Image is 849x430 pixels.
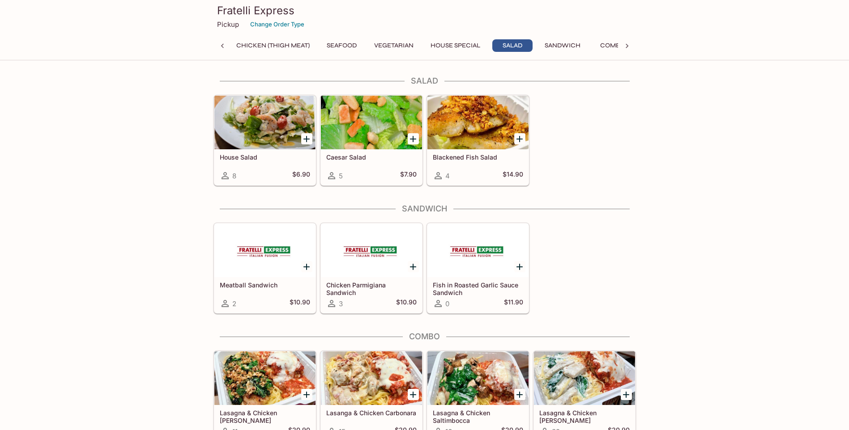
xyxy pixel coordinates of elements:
h5: $11.90 [504,298,523,309]
h5: $10.90 [290,298,310,309]
div: House Salad [214,96,316,149]
h5: House Salad [220,153,310,161]
a: Blackened Fish Salad4$14.90 [427,95,529,185]
a: Meatball Sandwich2$10.90 [214,223,316,313]
h5: Lasagna & Chicken [PERSON_NAME] [220,409,310,424]
button: Add Lasanga & Chicken Carbonara [408,389,419,400]
div: Blackened Fish Salad [427,96,529,149]
h5: Lasagna & Chicken [PERSON_NAME] [539,409,630,424]
button: Add Lasagna & Chicken Alfredo [621,389,632,400]
h5: $6.90 [292,170,310,181]
p: Pickup [217,20,239,29]
button: Add Blackened Fish Salad [514,133,525,144]
button: Vegetarian [369,39,418,52]
a: Chicken Parmigiana Sandwich3$10.90 [320,223,422,313]
button: Chicken (Thigh Meat) [231,39,315,52]
h5: $7.90 [400,170,417,181]
a: House Salad8$6.90 [214,95,316,185]
a: Caesar Salad5$7.90 [320,95,422,185]
button: Add Caesar Salad [408,133,419,144]
h5: Chicken Parmigiana Sandwich [326,281,417,296]
div: Chicken Parmigiana Sandwich [321,223,422,277]
h3: Fratelli Express [217,4,632,17]
div: Lasagna & Chicken Saltimbocca [427,351,529,405]
button: House Special [426,39,485,52]
h5: Lasanga & Chicken Carbonara [326,409,417,417]
span: 5 [339,172,343,180]
button: Salad [492,39,533,52]
span: 2 [232,299,236,308]
button: Combo [593,39,633,52]
button: Add Meatball Sandwich [301,261,312,272]
button: Sandwich [540,39,585,52]
h4: Combo [213,332,636,341]
h5: Blackened Fish Salad [433,153,523,161]
h5: Caesar Salad [326,153,417,161]
h4: Salad [213,76,636,86]
div: Meatball Sandwich [214,223,316,277]
div: Lasagna & Chicken Alfredo [534,351,635,405]
button: Seafood [322,39,362,52]
span: 3 [339,299,343,308]
h5: $14.90 [503,170,523,181]
button: Add Lasagna & Chicken Basilio [301,389,312,400]
button: Add Chicken Parmigiana Sandwich [408,261,419,272]
a: Fish in Roasted Garlic Sauce Sandwich0$11.90 [427,223,529,313]
h5: $10.90 [396,298,417,309]
div: Caesar Salad [321,96,422,149]
button: Add Lasagna & Chicken Saltimbocca [514,389,525,400]
button: Change Order Type [246,17,308,31]
button: Add Fish in Roasted Garlic Sauce Sandwich [514,261,525,272]
div: Lasanga & Chicken Carbonara [321,351,422,405]
div: Lasagna & Chicken Basilio [214,351,316,405]
h5: Meatball Sandwich [220,281,310,289]
h5: Fish in Roasted Garlic Sauce Sandwich [433,281,523,296]
div: Fish in Roasted Garlic Sauce Sandwich [427,223,529,277]
span: 4 [445,172,450,180]
h4: Sandwich [213,204,636,214]
h5: Lasagna & Chicken Saltimbocca [433,409,523,424]
button: Add House Salad [301,133,312,144]
span: 0 [445,299,449,308]
span: 8 [232,172,236,180]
